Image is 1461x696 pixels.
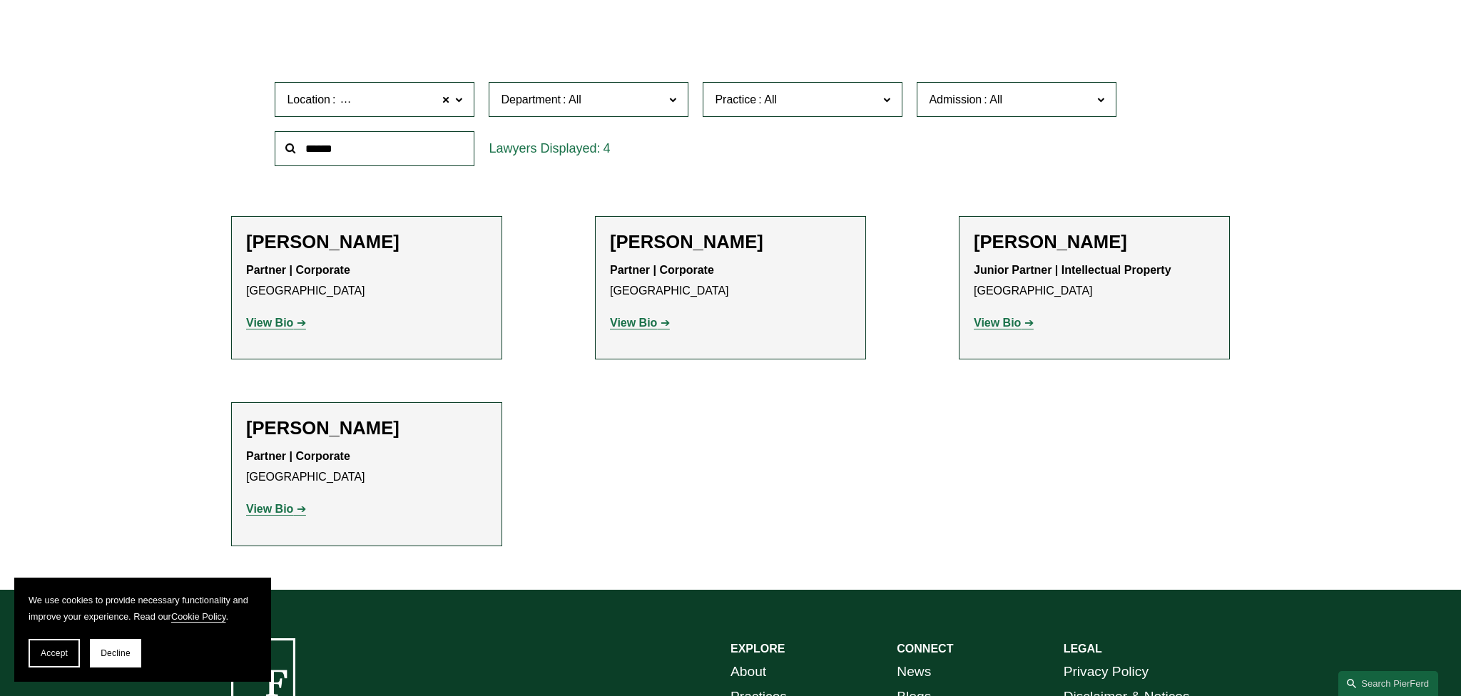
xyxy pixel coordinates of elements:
[246,503,293,515] strong: View Bio
[171,611,226,622] a: Cookie Policy
[610,260,851,302] p: [GEOGRAPHIC_DATA]
[1338,671,1438,696] a: Search this site
[29,592,257,625] p: We use cookies to provide necessary functionality and improve your experience. Read our .
[501,93,561,106] span: Department
[246,503,306,515] a: View Bio
[974,264,1171,276] strong: Junior Partner | Intellectual Property
[1064,660,1149,685] a: Privacy Policy
[604,141,611,155] span: 4
[246,317,306,329] a: View Bio
[610,264,714,276] strong: Partner | Corporate
[287,93,330,106] span: Location
[101,648,131,658] span: Decline
[974,317,1034,329] a: View Bio
[715,93,756,106] span: Practice
[246,317,293,329] strong: View Bio
[974,260,1215,302] p: [GEOGRAPHIC_DATA]
[90,639,141,667] button: Decline
[246,446,487,488] p: [GEOGRAPHIC_DATA]
[246,264,350,276] strong: Partner | Corporate
[610,317,657,329] strong: View Bio
[246,260,487,302] p: [GEOGRAPHIC_DATA]
[730,643,785,655] strong: EXPLORE
[929,93,982,106] span: Admission
[974,231,1215,253] h2: [PERSON_NAME]
[41,648,68,658] span: Accept
[246,417,487,439] h2: [PERSON_NAME]
[337,91,457,109] span: [GEOGRAPHIC_DATA]
[974,317,1021,329] strong: View Bio
[610,231,851,253] h2: [PERSON_NAME]
[897,660,931,685] a: News
[246,450,350,462] strong: Partner | Corporate
[610,317,670,329] a: View Bio
[1064,643,1102,655] strong: LEGAL
[246,231,487,253] h2: [PERSON_NAME]
[14,578,271,682] section: Cookie banner
[897,643,953,655] strong: CONNECT
[730,660,766,685] a: About
[29,639,80,667] button: Accept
